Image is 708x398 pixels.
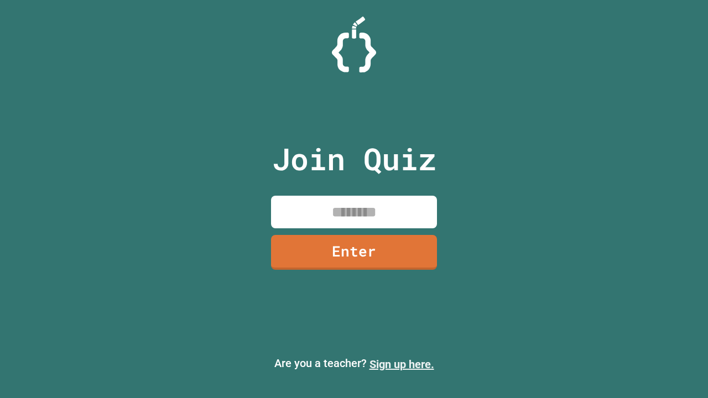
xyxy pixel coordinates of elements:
iframe: chat widget [662,354,697,387]
iframe: chat widget [616,306,697,353]
img: Logo.svg [332,17,376,72]
p: Join Quiz [272,136,436,182]
a: Sign up here. [369,358,434,371]
p: Are you a teacher? [9,355,699,373]
a: Enter [271,235,437,270]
